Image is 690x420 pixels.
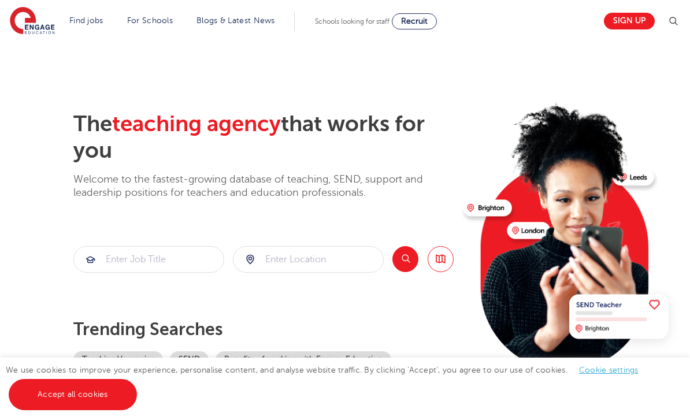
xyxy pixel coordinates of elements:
h2: The that works for you [73,111,454,164]
a: Benefits of working with Engage Education [216,351,391,368]
a: Find jobs [69,16,103,25]
p: Welcome to the fastest-growing database of teaching, SEND, support and leadership positions for t... [73,173,454,200]
a: SEND [170,351,209,368]
div: Submit [233,246,384,273]
span: teaching agency [112,111,281,136]
a: Recruit [392,13,437,29]
span: We use cookies to improve your experience, personalise content, and analyse website traffic. By c... [6,366,650,399]
button: Search [392,246,418,272]
a: Teaching Vacancies [73,351,163,368]
input: Submit [233,247,383,272]
input: Submit [74,247,224,272]
p: Trending searches [73,319,454,340]
a: Sign up [604,13,655,29]
div: Submit [73,246,224,273]
a: For Schools [127,16,173,25]
span: Schools looking for staff [315,17,389,25]
img: Engage Education [10,7,55,36]
a: Blogs & Latest News [196,16,275,25]
span: Recruit [401,17,428,25]
a: Accept all cookies [9,379,137,410]
a: Cookie settings [579,366,639,374]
